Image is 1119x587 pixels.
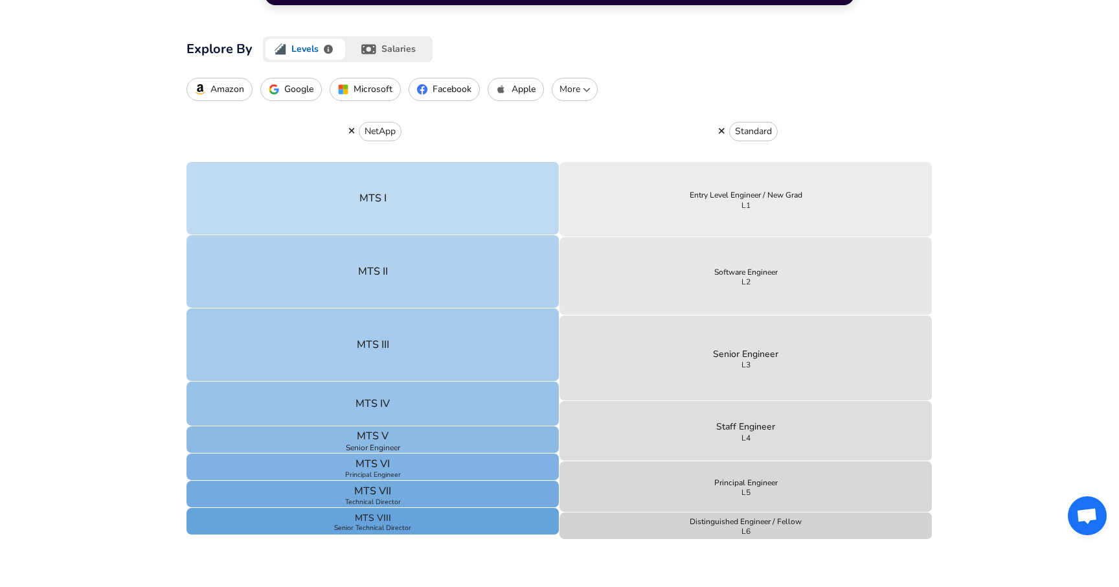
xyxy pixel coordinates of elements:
[346,444,400,452] span: Senior Engineer
[690,516,802,527] p: Distinguished Engineer / Fellow
[356,456,390,472] p: MTS VI
[735,125,772,138] p: Standard
[714,266,778,278] p: Software Engineer
[195,84,205,95] img: AmazonIcon
[409,78,480,101] button: Facebook
[186,39,253,60] h2: Explore By
[716,420,775,433] p: Staff Engineer
[559,512,932,540] button: Distinguished Engineer / FellowL6
[355,511,391,525] p: MTS VIII
[741,361,751,369] span: L3
[690,189,802,201] p: Entry Level Engineer / New Grad
[359,122,401,141] button: NetApp
[417,84,427,95] img: FacebookIcon
[334,525,411,532] span: Senior Technical Director
[559,237,932,316] button: Software EngineerL2
[186,308,559,382] button: MTS III
[186,162,559,235] button: MTS I
[186,382,559,426] button: MTS IV
[186,78,253,101] button: Amazon
[356,396,390,411] p: MTS IV
[330,78,401,101] button: Microsoft
[741,201,751,209] span: L1
[186,426,559,454] button: MTS VSenior Engineer
[713,347,778,361] p: Senior Engineer
[357,337,389,352] p: MTS III
[269,84,279,95] img: GoogleIcon
[552,78,598,101] button: More
[559,401,932,461] button: Staff EngineerL4
[359,190,387,206] p: MTS I
[357,428,389,444] p: MTS V
[354,84,392,95] p: Microsoft
[512,84,536,95] p: Apple
[345,499,401,506] span: Technical Director
[729,122,778,141] button: Standard
[741,527,751,535] span: L6
[559,162,932,236] button: Entry Level Engineer / New GradL1
[496,84,506,95] img: AppleIcon
[358,264,388,279] p: MTS II
[263,36,348,62] button: levels.fyi logoLevels
[210,84,244,95] p: Amazon
[488,78,544,101] button: Apple
[559,316,932,402] button: Senior EngineerL3
[741,434,751,442] span: L4
[1068,496,1107,535] div: Open chat
[559,461,932,512] button: Principal EngineerL5
[741,489,751,496] span: L5
[433,84,471,95] p: Facebook
[186,481,559,508] button: MTS VIITechnical Director
[186,508,559,535] button: MTS VIIISenior Technical Director
[348,36,433,62] button: salaries
[354,483,391,499] p: MTS VII
[558,83,592,96] p: More
[741,278,751,286] span: L2
[275,43,286,55] img: levels.fyi logo
[338,84,348,95] img: MicrosoftIcon
[186,454,559,481] button: MTS VIPrincipal Engineer
[714,477,778,489] p: Principal Engineer
[365,125,396,138] p: NetApp
[284,84,313,95] p: Google
[345,472,401,479] span: Principal Engineer
[186,235,559,308] button: MTS II
[260,78,322,101] button: Google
